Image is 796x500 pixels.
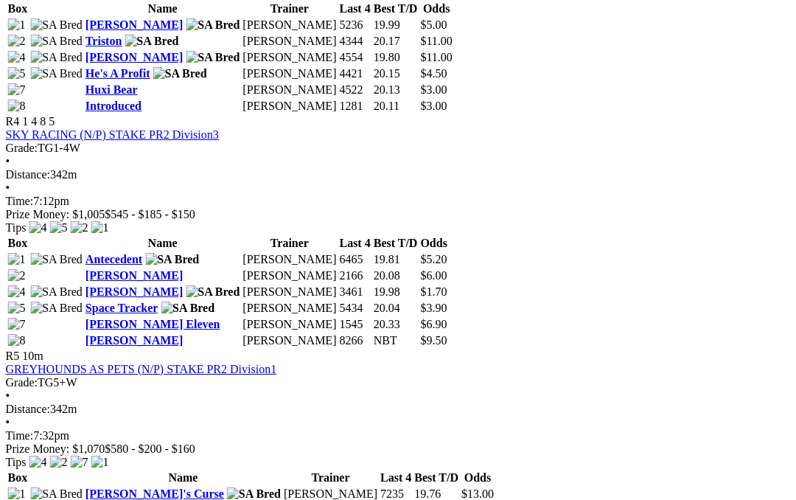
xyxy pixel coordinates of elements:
[339,50,371,65] td: 4554
[421,269,447,282] span: $6.00
[339,66,371,81] td: 4421
[420,1,453,16] th: Odds
[23,350,43,362] span: 10m
[373,268,419,283] td: 20.08
[6,403,790,416] div: 342m
[242,236,338,251] th: Trainer
[421,253,447,265] span: $5.20
[339,317,371,332] td: 1545
[421,334,447,347] span: $9.50
[6,389,10,402] span: •
[85,35,122,47] a: Triston
[8,2,28,15] span: Box
[283,471,378,485] th: Trainer
[242,333,338,348] td: [PERSON_NAME]
[8,83,26,97] img: 7
[339,1,371,16] th: Last 4
[6,168,50,181] span: Distance:
[421,318,447,330] span: $6.90
[339,18,371,32] td: 5236
[242,66,338,81] td: [PERSON_NAME]
[339,34,371,49] td: 4344
[6,128,219,141] a: SKY RACING (N/P) STAKE PR2 Division3
[242,268,338,283] td: [PERSON_NAME]
[373,34,419,49] td: 20.17
[50,456,68,469] img: 2
[85,236,241,251] th: Name
[373,66,419,81] td: 20.15
[31,51,83,64] img: SA Bred
[6,142,790,155] div: TG1-4W
[8,285,26,299] img: 4
[242,34,338,49] td: [PERSON_NAME]
[242,50,338,65] td: [PERSON_NAME]
[8,302,26,315] img: 5
[153,67,207,80] img: SA Bred
[85,18,183,31] a: [PERSON_NAME]
[6,221,27,234] span: Tips
[380,471,413,485] th: Last 4
[85,318,220,330] a: [PERSON_NAME] Eleven
[242,301,338,316] td: [PERSON_NAME]
[91,456,109,469] img: 1
[373,83,419,97] td: 20.13
[339,83,371,97] td: 4522
[186,51,240,64] img: SA Bred
[373,301,419,316] td: 20.04
[85,1,241,16] th: Name
[8,253,26,266] img: 1
[8,67,26,80] img: 5
[8,318,26,331] img: 7
[85,269,183,282] a: [PERSON_NAME]
[461,471,495,485] th: Odds
[421,100,447,112] span: $3.00
[373,317,419,332] td: 20.33
[461,487,494,500] span: $13.00
[85,67,150,80] a: He's A Profit
[8,100,26,113] img: 8
[8,237,28,249] span: Box
[242,18,338,32] td: [PERSON_NAME]
[6,416,10,428] span: •
[8,334,26,347] img: 8
[23,115,55,128] span: 1 4 8 5
[6,442,790,456] div: Prize Money: $1,070
[6,142,38,154] span: Grade:
[373,18,419,32] td: 19.99
[339,99,371,114] td: 1281
[6,403,50,415] span: Distance:
[414,471,460,485] th: Best T/D
[85,100,142,112] a: Introduced
[31,285,83,299] img: SA Bred
[339,333,371,348] td: 8266
[339,236,371,251] th: Last 4
[421,302,447,314] span: $3.90
[6,155,10,167] span: •
[186,18,240,32] img: SA Bred
[8,18,26,32] img: 1
[6,363,277,375] a: GREYHOUNDS AS PETS (N/P) STAKE PR2 Division1
[6,168,790,181] div: 342m
[373,50,419,65] td: 19.80
[85,51,183,63] a: [PERSON_NAME]
[6,181,10,194] span: •
[373,99,419,114] td: 20.11
[31,35,83,48] img: SA Bred
[85,253,142,265] a: Antecedent
[31,18,83,32] img: SA Bred
[242,83,338,97] td: [PERSON_NAME]
[373,333,419,348] td: NBT
[31,302,83,315] img: SA Bred
[339,252,371,267] td: 6465
[6,376,38,389] span: Grade:
[85,302,158,314] a: Space Tracker
[421,285,447,298] span: $1.70
[85,285,183,298] a: [PERSON_NAME]
[31,253,83,266] img: SA Bred
[71,456,88,469] img: 7
[242,99,338,114] td: [PERSON_NAME]
[339,301,371,316] td: 5434
[421,35,453,47] span: $11.00
[146,253,200,266] img: SA Bred
[85,487,224,500] a: [PERSON_NAME]'s Curse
